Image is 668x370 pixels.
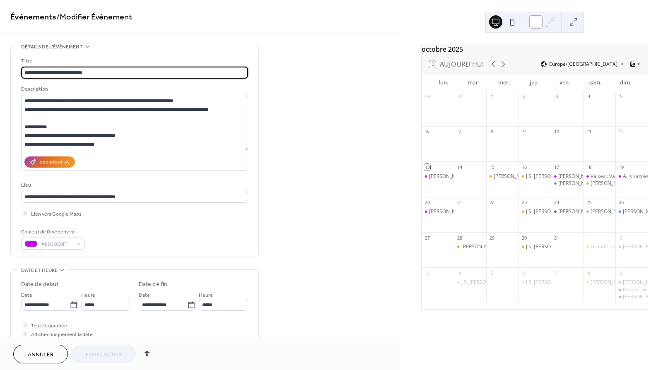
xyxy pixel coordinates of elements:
[21,181,246,190] div: Lieu
[518,173,551,180] div: J.S. Bach : Les Variations Goldberg - transcription pour cordes
[199,291,213,300] span: Heure
[422,173,454,180] div: Vivaldi : Les Quatre Saisons
[456,199,463,206] div: 21
[456,270,463,276] div: 4
[489,235,495,241] div: 29
[13,345,68,363] button: Annuler
[489,74,519,91] div: mer.
[41,240,72,249] span: #BD10E0FF
[521,270,527,276] div: 6
[81,291,95,300] span: Heure
[558,208,645,215] div: [PERSON_NAME] : Les Quatre Saisons
[424,235,430,241] div: 27
[583,173,615,180] div: Valses : Valses, tangos, et polka pour violon & orchestre
[21,280,58,289] div: Date de début
[586,199,592,206] div: 25
[615,286,648,293] div: Grands airs d’opéras - Mozart / Verdi / Rossini…Valses, tangos, polkas
[553,235,559,241] div: 31
[618,270,624,276] div: 9
[24,156,75,168] button: assistant IA
[553,199,559,206] div: 24
[518,208,551,215] div: J.S. Bach : Les Variations Goldberg - transcription pour cordes
[521,129,527,135] div: 9
[519,74,550,91] div: jeu.
[489,199,495,206] div: 22
[586,164,592,170] div: 18
[28,351,53,359] span: Annuler
[489,94,495,100] div: 1
[429,173,516,180] div: [PERSON_NAME] : Les Quatre Saisons
[21,266,58,275] span: Date et heure
[586,94,592,100] div: 4
[611,74,641,91] div: dim.
[424,94,430,100] div: 29
[428,74,458,91] div: lun.
[615,243,648,250] div: Vivaldi : Les Quatre Saisons
[615,208,648,215] div: Vivaldi : Les Quatre Saisons
[429,208,516,215] div: [PERSON_NAME] : Les Quatre Saisons
[518,243,551,250] div: J.S. Bach : Intégrales des Sonates et Partitas pour violon
[31,322,67,330] span: Toute la journée
[456,129,463,135] div: 7
[422,44,648,54] div: octobre 2025
[21,291,32,300] span: Date
[10,9,56,25] a: Événements
[521,235,527,241] div: 30
[615,293,648,300] div: Vivaldi : Les Quatre Saisons
[461,243,542,250] div: [PERSON_NAME] : L'Art de la fugue
[583,243,615,250] div: Grand Concert de la Toussaint - De L’ombre à la Lumière
[494,173,571,180] div: [PERSON_NAME] : L'Art de la flûte
[521,164,527,170] div: 16
[586,129,592,135] div: 11
[551,180,583,187] div: Rossini : Petite messe solenelle
[40,159,69,167] div: assistant IA
[618,129,624,135] div: 12
[461,279,616,286] div: J.S. [PERSON_NAME] : Intégrales des Sonates et Partitas pour violon
[56,9,132,25] span: / Modifier Événement
[424,129,430,135] div: 6
[553,270,559,276] div: 7
[31,210,82,219] span: Lien vers Google Maps
[618,235,624,241] div: 2
[618,199,624,206] div: 26
[551,173,583,180] div: Vivaldi : Les Quatre Saisons
[21,228,83,236] div: Couleur de l'événement
[454,243,486,250] div: J.S Bach : L'Art de la fugue
[553,129,559,135] div: 10
[521,94,527,100] div: 2
[550,74,580,91] div: ven.
[424,199,430,206] div: 20
[553,94,559,100] div: 3
[615,279,648,286] div: Vivaldi : Les Quatre Saisons
[583,208,615,215] div: Vivaldi : Les Quatre Saisons
[139,280,167,289] div: Date de fin
[422,208,454,215] div: Vivaldi : Les Quatre Saisons
[21,57,246,65] div: Titre
[424,270,430,276] div: 3
[458,74,489,91] div: mar.
[521,199,527,206] div: 23
[586,270,592,276] div: 8
[456,94,463,100] div: 30
[558,180,653,187] div: [PERSON_NAME] : Petite messe solenelle
[31,330,93,339] span: Afficher uniquement la date
[489,129,495,135] div: 8
[456,235,463,241] div: 28
[21,43,83,51] span: Détails de l’événement
[583,180,615,187] div: Vivaldi : Les Quatre Saisons
[583,279,615,286] div: Vivaldi : Les Quatre Saisons
[489,270,495,276] div: 5
[486,173,518,180] div: J.S Bach : L'Art de la flûte
[618,94,624,100] div: 5
[424,164,430,170] div: 13
[553,164,559,170] div: 17
[615,173,648,180] div: Airs sacrés, d’Opéras & Ave Maria
[586,235,592,241] div: 1
[139,291,150,300] span: Date
[549,62,617,67] span: Europe/[GEOGRAPHIC_DATA]
[518,279,551,286] div: J.S. Bach : Intégrales des Sonates et Partitas pour violon
[489,164,495,170] div: 15
[454,279,486,286] div: J.S. Bach : Intégrales des Sonates et Partitas pour violon
[551,208,583,215] div: Vivaldi : Les Quatre Saisons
